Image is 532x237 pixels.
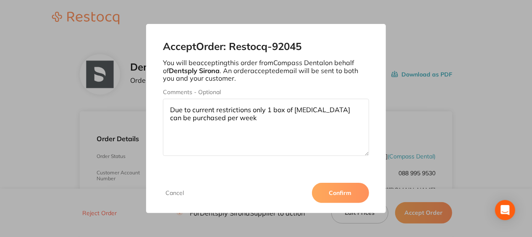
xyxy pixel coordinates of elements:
[163,59,369,82] p: You will be accepting this order from Compass Dental on behalf of . An order accepted email will ...
[163,41,369,53] h2: Accept Order: Restocq- 92045
[312,183,369,203] button: Confirm
[163,89,369,95] label: Comments - Optional
[163,99,369,156] textarea: Due to current restrictions only 1 box of [MEDICAL_DATA] can be purchased per week
[495,200,515,220] div: Open Intercom Messenger
[169,66,220,75] b: Dentsply Sirona
[163,189,186,197] button: Cancel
